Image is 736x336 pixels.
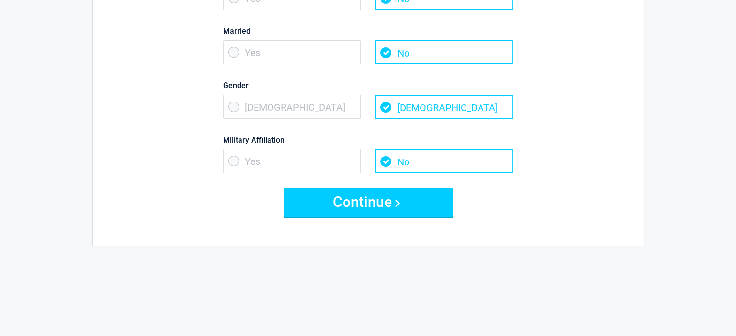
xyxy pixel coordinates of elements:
[223,133,513,146] label: Military Affiliation
[375,40,513,64] span: No
[223,95,361,119] span: [DEMOGRAPHIC_DATA]
[284,188,453,217] button: Continue
[223,149,361,173] span: Yes
[375,149,513,173] span: No
[223,79,513,92] label: Gender
[223,25,513,38] label: Married
[223,40,361,64] span: Yes
[375,95,513,119] span: [DEMOGRAPHIC_DATA]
